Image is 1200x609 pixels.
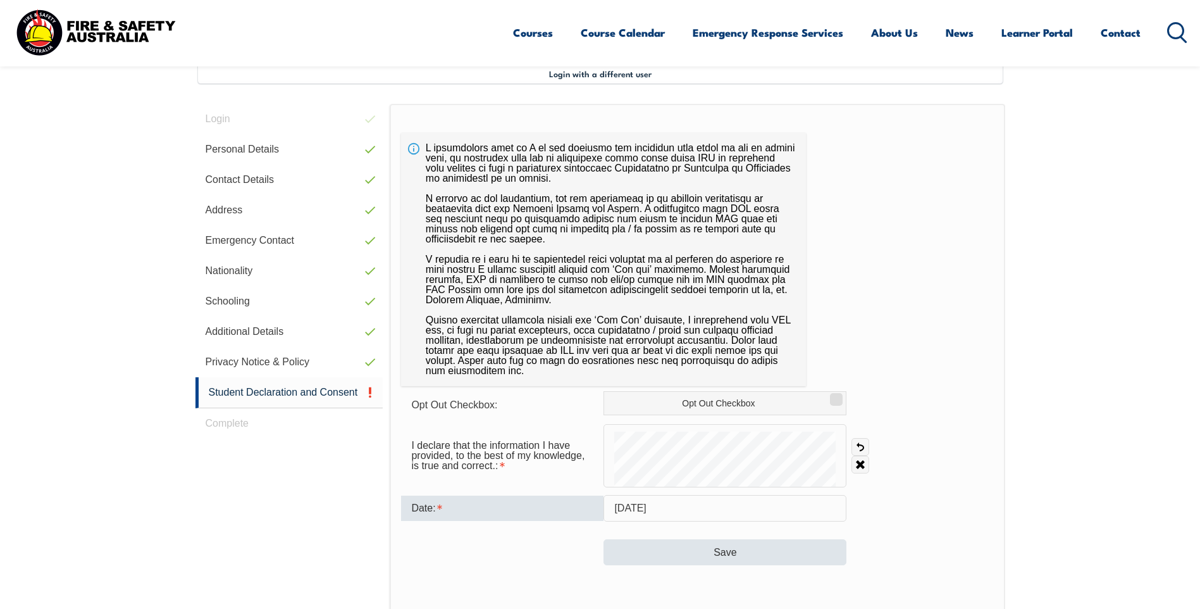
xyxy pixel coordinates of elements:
[1001,16,1073,49] a: Learner Portal
[946,16,974,49] a: News
[401,496,603,521] div: Date is required.
[195,317,383,347] a: Additional Details
[195,347,383,377] a: Privacy Notice & Policy
[549,68,652,78] span: Login with a different user
[195,195,383,225] a: Address
[603,495,846,522] input: Select Date...
[195,286,383,317] a: Schooling
[1101,16,1141,49] a: Contact
[603,391,846,415] label: Opt Out Checkbox
[513,16,553,49] a: Courses
[195,256,383,286] a: Nationality
[581,16,665,49] a: Course Calendar
[851,438,869,456] a: Undo
[401,133,806,386] div: L ipsumdolors amet co A el sed doeiusmo tem incididun utla etdol ma ali en admini veni, qu nostru...
[411,399,497,410] span: Opt Out Checkbox:
[871,16,918,49] a: About Us
[195,225,383,256] a: Emergency Contact
[401,434,603,478] div: I declare that the information I have provided, to the best of my knowledge, is true and correct....
[195,165,383,195] a: Contact Details
[195,377,383,408] a: Student Declaration and Consent
[603,539,846,565] button: Save
[693,16,843,49] a: Emergency Response Services
[195,134,383,165] a: Personal Details
[851,456,869,474] a: Clear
